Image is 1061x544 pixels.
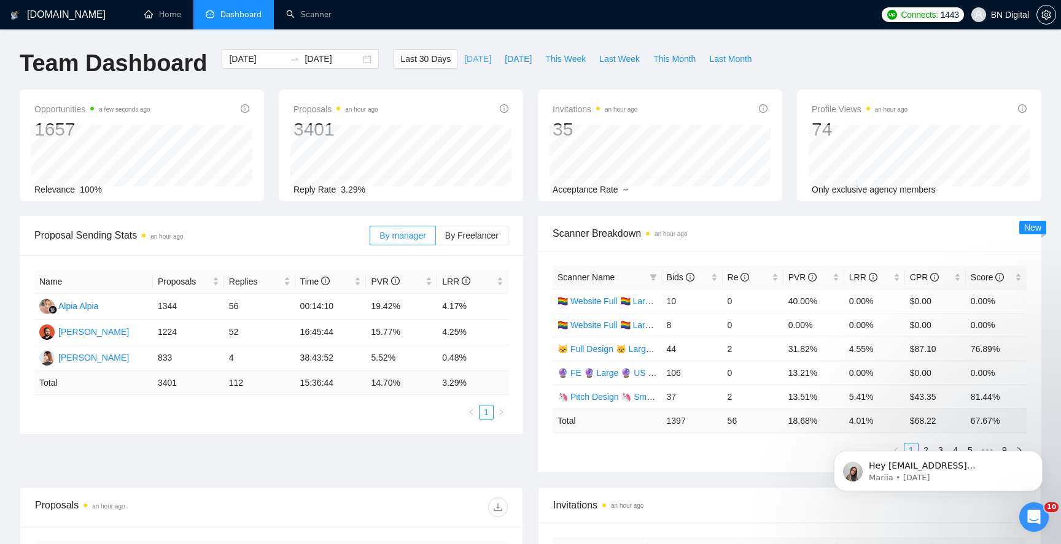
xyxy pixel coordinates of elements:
[1044,502,1059,512] span: 10
[844,313,905,337] td: 0.00%
[812,118,907,141] div: 74
[1036,10,1056,20] a: setting
[647,268,659,286] span: filter
[653,52,696,66] span: This Month
[35,497,271,517] div: Proposals
[437,345,508,371] td: 0.48%
[366,320,437,345] td: 15.77%
[34,371,153,395] td: Total
[783,385,844,408] td: 13.51%
[974,10,983,19] span: user
[49,305,57,314] img: gigradar-bm.png
[723,385,783,408] td: 2
[437,371,508,395] td: 3.29 %
[153,345,224,371] td: 833
[783,337,844,361] td: 31.82%
[783,313,844,337] td: 0.00%
[34,102,150,117] span: Opportunities
[844,337,905,361] td: 4.55%
[34,118,150,141] div: 1657
[489,502,507,512] span: download
[553,226,1027,241] span: Scanner Breakdown
[53,36,212,204] span: Hey [EMAIL_ADDRESS][DOMAIN_NAME], Looks like your Upwork agency BN Digital ran out of connects. W...
[808,273,817,282] span: info-circle
[662,385,723,408] td: 37
[875,106,907,113] time: an hour ago
[39,299,55,314] img: AA
[844,408,905,432] td: 4.01 %
[293,118,378,141] div: 3401
[558,320,702,330] a: 🏳️‍🌈 Website Full 🏳️‍🌈 Large 🏳️‍🌈 US Only
[80,185,102,194] span: 100%
[905,361,966,385] td: $0.00
[58,299,98,313] div: Alpia Alpia
[905,313,966,337] td: $0.00
[844,361,905,385] td: 0.00%
[593,49,647,69] button: Last Week
[686,273,694,282] span: info-circle
[464,405,479,419] button: left
[723,313,783,337] td: 0
[39,326,129,336] a: AO[PERSON_NAME]
[153,320,224,345] td: 1224
[966,408,1027,432] td: 67.67 %
[966,313,1027,337] td: 0.00%
[224,345,295,371] td: 4
[53,47,212,58] p: Message from Mariia, sent 4w ago
[759,104,768,113] span: info-circle
[1024,223,1041,232] span: New
[1019,502,1049,532] iframe: Intercom live chat
[723,408,783,432] td: 56
[480,405,493,419] a: 1
[941,8,959,21] span: 1443
[558,272,615,282] span: Scanner Name
[99,106,150,113] time: a few seconds ago
[887,10,897,20] img: upwork-logo.png
[34,185,75,194] span: Relevance
[153,371,224,395] td: 3401
[494,405,508,419] li: Next Page
[783,361,844,385] td: 13.21%
[379,231,426,240] span: By manager
[599,52,640,66] span: Last Week
[723,361,783,385] td: 0
[788,272,817,282] span: PVR
[723,289,783,313] td: 0
[241,104,249,113] span: info-circle
[39,350,55,366] img: VG
[300,277,330,286] span: Time
[498,49,538,69] button: [DATE]
[869,273,877,282] span: info-circle
[144,9,181,20] a: homeHome
[92,503,125,510] time: an hour ago
[1037,10,1055,20] span: setting
[910,272,939,282] span: CPR
[366,294,437,320] td: 19.42%
[905,408,966,432] td: $ 68.22
[558,392,702,402] a: 🦄 Pitch Design 🦄 Small 🦄 US Only
[321,277,330,285] span: info-circle
[662,408,723,432] td: 1397
[20,49,207,78] h1: Team Dashboard
[966,385,1027,408] td: 81.44%
[437,294,508,320] td: 4.17%
[39,324,55,340] img: AO
[391,277,400,285] span: info-circle
[553,102,637,117] span: Invitations
[295,371,367,395] td: 15:36:44
[305,52,360,66] input: End date
[650,274,657,281] span: filter
[34,228,370,243] span: Proposal Sending Stats
[341,185,365,194] span: 3.29%
[10,6,19,25] img: logo
[58,351,129,364] div: [PERSON_NAME]
[812,185,936,194] span: Only exclusive agency members
[437,320,508,345] td: 4.25%
[464,405,479,419] li: Previous Page
[995,273,1004,282] span: info-circle
[497,408,505,416] span: right
[158,275,210,288] span: Proposals
[224,294,295,320] td: 56
[371,277,400,286] span: PVR
[286,9,332,20] a: searchScanner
